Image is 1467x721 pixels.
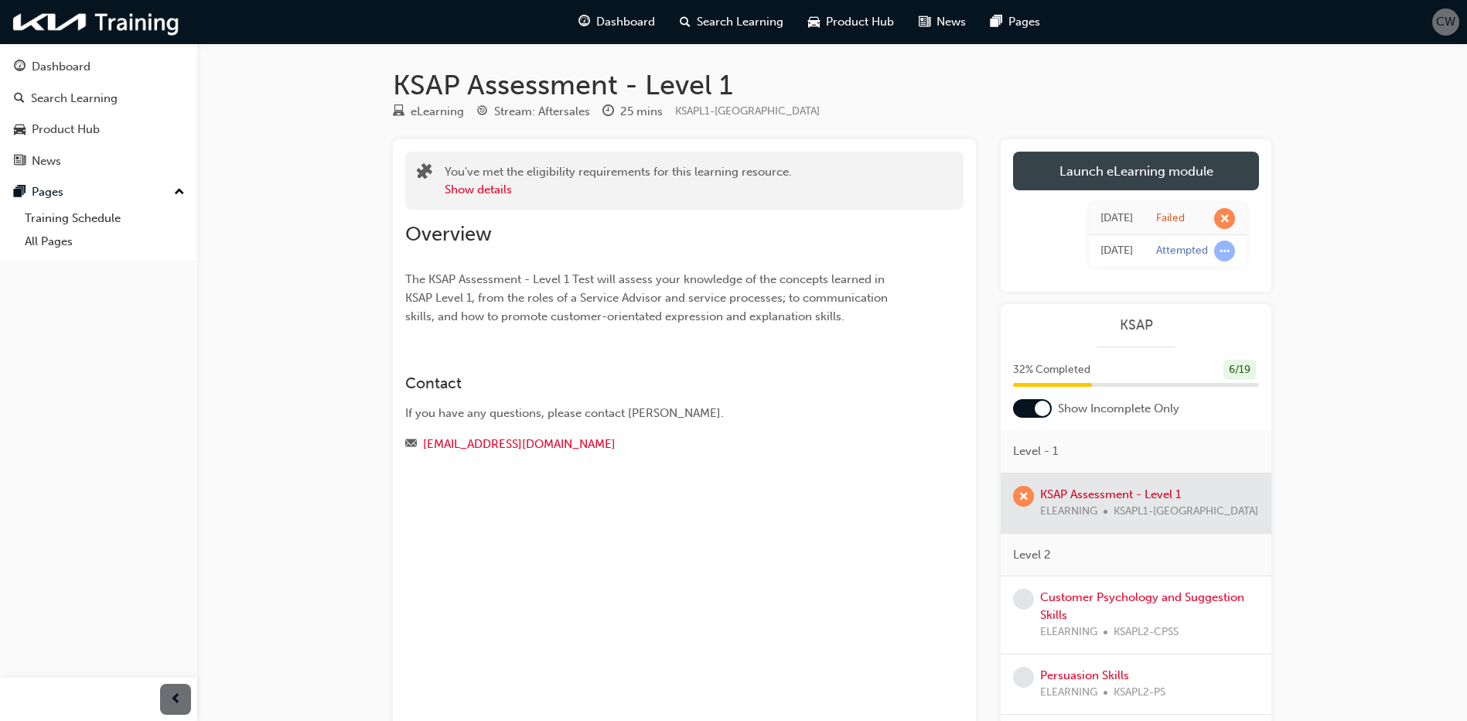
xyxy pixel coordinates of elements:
div: Stream: Aftersales [494,103,590,121]
span: Product Hub [826,13,894,31]
div: Product Hub [32,121,100,138]
div: Type [393,102,464,121]
a: [EMAIL_ADDRESS][DOMAIN_NAME] [423,437,616,451]
span: puzzle-icon [417,165,432,183]
span: ELEARNING [1040,684,1097,702]
span: pages-icon [14,186,26,200]
h3: Contact [405,374,908,392]
span: ELEARNING [1040,624,1097,641]
span: learningRecordVerb_NONE-icon [1013,589,1034,610]
div: Pages [32,183,63,201]
span: Search Learning [697,13,783,31]
div: 25 mins [620,103,663,121]
a: Launch eLearning module [1013,152,1259,190]
a: guage-iconDashboard [566,6,667,38]
span: search-icon [14,92,25,106]
span: search-icon [680,12,691,32]
span: up-icon [174,183,185,203]
button: Pages [6,178,191,207]
span: target-icon [476,105,488,119]
div: You've met the eligibility requirements for this learning resource. [445,163,792,198]
a: search-iconSearch Learning [667,6,796,38]
div: Stream [476,102,590,121]
img: kia-training [8,6,186,38]
span: News [936,13,966,31]
span: car-icon [14,123,26,137]
div: Search Learning [31,90,118,108]
span: Overview [405,222,492,246]
h1: KSAP Assessment - Level 1 [393,68,1271,102]
div: Attempted [1156,244,1208,258]
a: Dashboard [6,53,191,81]
span: clock-icon [602,105,614,119]
span: Level - 1 [1013,443,1058,460]
span: email-icon [405,438,417,452]
a: Search Learning [6,84,191,113]
a: KSAP [1013,316,1259,334]
div: Duration [602,102,663,121]
span: learningRecordVerb_FAIL-icon [1013,486,1034,507]
button: Show details [445,181,512,199]
span: Pages [1008,13,1040,31]
div: Dashboard [32,58,90,76]
span: Show Incomplete Only [1058,400,1179,418]
span: learningRecordVerb_NONE-icon [1013,667,1034,688]
a: Product Hub [6,115,191,144]
span: news-icon [919,12,930,32]
span: CW [1436,13,1455,31]
span: KSAPL2-PS [1114,684,1165,702]
div: If you have any questions, please contact [PERSON_NAME]. [405,405,908,422]
div: eLearning [411,103,464,121]
div: Failed [1156,211,1185,226]
span: learningRecordVerb_ATTEMPT-icon [1214,241,1235,261]
span: Dashboard [596,13,655,31]
button: DashboardSearch LearningProduct HubNews [6,50,191,178]
div: News [32,152,61,170]
span: learningResourceType_ELEARNING-icon [393,105,404,119]
div: Email [405,435,908,454]
a: pages-iconPages [978,6,1052,38]
a: news-iconNews [906,6,978,38]
div: Thu Aug 28 2025 14:39:01 GMT+1000 (Australian Eastern Standard Time) [1100,242,1133,260]
span: guage-icon [14,60,26,74]
a: Persuasion Skills [1040,668,1129,682]
a: Customer Psychology and Suggestion Skills [1040,590,1244,622]
span: 32 % Completed [1013,361,1090,379]
span: prev-icon [170,690,182,709]
a: Training Schedule [19,207,191,231]
span: learningRecordVerb_FAIL-icon [1214,208,1235,229]
div: 6 / 19 [1223,360,1256,381]
div: Thu Aug 28 2025 14:48:22 GMT+1000 (Australian Eastern Standard Time) [1100,210,1133,227]
span: KSAPL2-CPSS [1114,624,1179,641]
button: CW [1432,9,1459,36]
span: pages-icon [991,12,1002,32]
a: car-iconProduct Hub [796,6,906,38]
a: News [6,147,191,176]
span: guage-icon [578,12,590,32]
span: Level 2 [1013,546,1051,564]
span: The KSAP Assessment - Level 1 Test will assess your knowledge of the concepts learned in KSAP Lev... [405,272,891,323]
span: Learning resource code [675,104,820,118]
span: car-icon [808,12,820,32]
span: news-icon [14,155,26,169]
a: All Pages [19,230,191,254]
